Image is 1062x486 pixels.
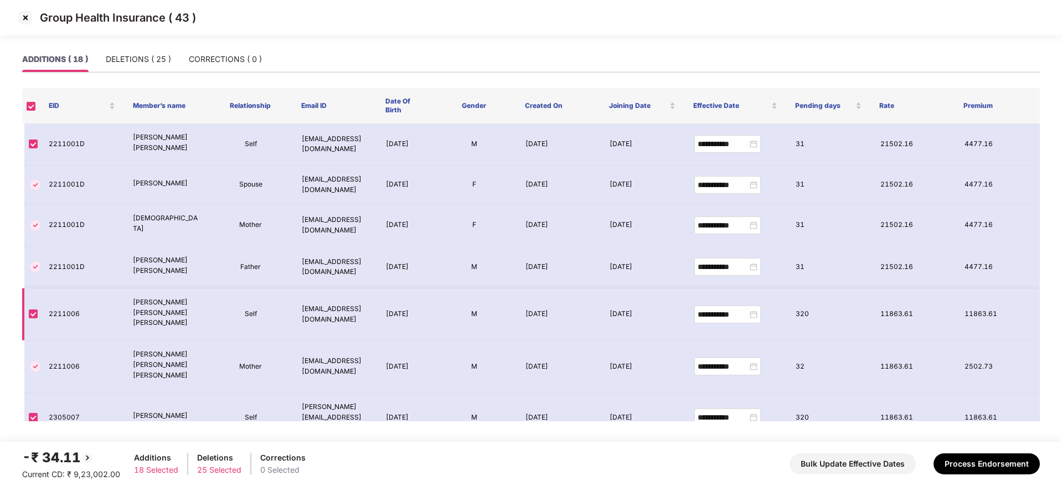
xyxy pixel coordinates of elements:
div: 0 Selected [260,464,306,476]
span: Joining Date [609,101,667,110]
td: [DATE] [601,166,685,205]
th: Email ID [292,88,377,123]
td: 2502.73 [956,340,1040,393]
td: M [432,288,517,341]
div: 18 Selected [134,464,178,476]
div: CORRECTIONS ( 0 ) [189,53,262,65]
img: svg+xml;base64,PHN2ZyBpZD0iQ3Jvc3MtMzJ4MzIiIHhtbG5zPSJodHRwOi8vd3d3LnczLm9yZy8yMDAwL3N2ZyIgd2lkdG... [17,9,34,27]
td: 2211006 [40,340,124,393]
img: svg+xml;base64,PHN2ZyBpZD0iVGljay0zMngzMiIgeG1sbnM9Imh0dHA6Ly93d3cudzMub3JnLzIwMDAvc3ZnIiB3aWR0aD... [29,178,42,192]
th: Pending days [786,88,870,123]
td: [DATE] [601,123,685,166]
td: [DATE] [377,204,432,246]
th: Member’s name [124,88,208,123]
td: 11863.61 [872,393,956,443]
td: [DATE] [517,123,601,166]
td: 21502.16 [872,123,956,166]
td: Spouse [208,166,292,205]
td: [DATE] [601,340,685,393]
th: Joining Date [600,88,684,123]
td: Mother [208,340,292,393]
td: 21502.16 [872,166,956,205]
td: 11863.61 [956,393,1040,443]
span: Effective Date [693,101,769,110]
td: 11863.61 [956,288,1040,341]
td: 11863.61 [872,340,956,393]
td: M [432,393,517,443]
span: EID [49,101,107,110]
th: Rate [870,88,955,123]
div: Deletions [197,452,241,464]
th: Date Of Birth [377,88,432,123]
td: [EMAIL_ADDRESS][DOMAIN_NAME] [293,340,377,393]
td: [DATE] [377,288,432,341]
td: F [432,166,517,205]
td: 2211001D [40,166,124,205]
img: svg+xml;base64,PHN2ZyBpZD0iVGljay0zMngzMiIgeG1sbnM9Imh0dHA6Ly93d3cudzMub3JnLzIwMDAvc3ZnIiB3aWR0aD... [29,260,42,273]
td: [DATE] [517,288,601,341]
p: [PERSON_NAME] [PERSON_NAME] [133,132,199,153]
td: [DATE] [517,166,601,205]
td: 2211001D [40,246,124,288]
td: 4477.16 [956,123,1040,166]
button: Bulk Update Effective Dates [790,453,916,474]
td: [EMAIL_ADDRESS][DOMAIN_NAME] [293,246,377,288]
div: -₹ 34.11 [22,447,120,468]
td: Self [208,123,292,166]
p: [PERSON_NAME] [PERSON_NAME] [133,255,199,276]
p: [PERSON_NAME] [133,411,199,421]
td: M [432,340,517,393]
td: M [432,246,517,288]
span: Current CD: ₹ 9,23,002.00 [22,469,120,479]
td: 31 [787,204,871,246]
td: 4477.16 [956,204,1040,246]
td: Mother [208,204,292,246]
td: 31 [787,123,871,166]
td: F [432,204,517,246]
td: [DATE] [601,393,685,443]
th: Gender [432,88,516,123]
img: svg+xml;base64,PHN2ZyBpZD0iQmFjay0yMHgyMCIgeG1sbnM9Imh0dHA6Ly93d3cudzMub3JnLzIwMDAvc3ZnIiB3aWR0aD... [81,451,94,464]
td: [DATE] [377,340,432,393]
td: [EMAIL_ADDRESS][DOMAIN_NAME] [293,204,377,246]
td: [PERSON_NAME][EMAIL_ADDRESS][DOMAIN_NAME] [293,393,377,443]
td: 320 [787,393,871,443]
th: Created On [516,88,600,123]
td: [DATE] [377,246,432,288]
td: Father [208,246,292,288]
td: [DATE] [601,204,685,246]
button: Process Endorsement [934,453,1040,474]
div: Additions [134,452,178,464]
td: 2211001D [40,204,124,246]
td: [EMAIL_ADDRESS][DOMAIN_NAME] [293,288,377,341]
p: [PERSON_NAME] [PERSON_NAME] [PERSON_NAME] [133,297,199,329]
th: Relationship [208,88,292,123]
th: EID [40,88,124,123]
td: [DATE] [517,246,601,288]
td: 32 [787,340,871,393]
td: [DATE] [377,166,432,205]
span: Pending days [795,101,853,110]
p: [DEMOGRAPHIC_DATA] [133,213,199,234]
td: [DATE] [377,123,432,166]
img: svg+xml;base64,PHN2ZyBpZD0iVGljay0zMngzMiIgeG1sbnM9Imh0dHA6Ly93d3cudzMub3JnLzIwMDAvc3ZnIiB3aWR0aD... [29,360,42,373]
img: svg+xml;base64,PHN2ZyBpZD0iVGljay0zMngzMiIgeG1sbnM9Imh0dHA6Ly93d3cudzMub3JnLzIwMDAvc3ZnIiB3aWR0aD... [29,219,42,232]
div: DELETIONS ( 25 ) [106,53,171,65]
td: 2211001D [40,123,124,166]
td: 21502.16 [872,204,956,246]
td: [DATE] [377,393,432,443]
td: 4477.16 [956,166,1040,205]
p: [PERSON_NAME] [133,178,199,189]
th: Premium [955,88,1039,123]
p: Group Health Insurance ( 43 ) [40,11,196,24]
td: 2211006 [40,288,124,341]
td: 2305007 [40,393,124,443]
div: 25 Selected [197,464,241,476]
td: [EMAIL_ADDRESS][DOMAIN_NAME] [293,123,377,166]
td: 4477.16 [956,246,1040,288]
td: [DATE] [601,246,685,288]
td: [DATE] [517,393,601,443]
td: M [432,123,517,166]
td: 11863.61 [872,288,956,341]
td: 31 [787,166,871,205]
